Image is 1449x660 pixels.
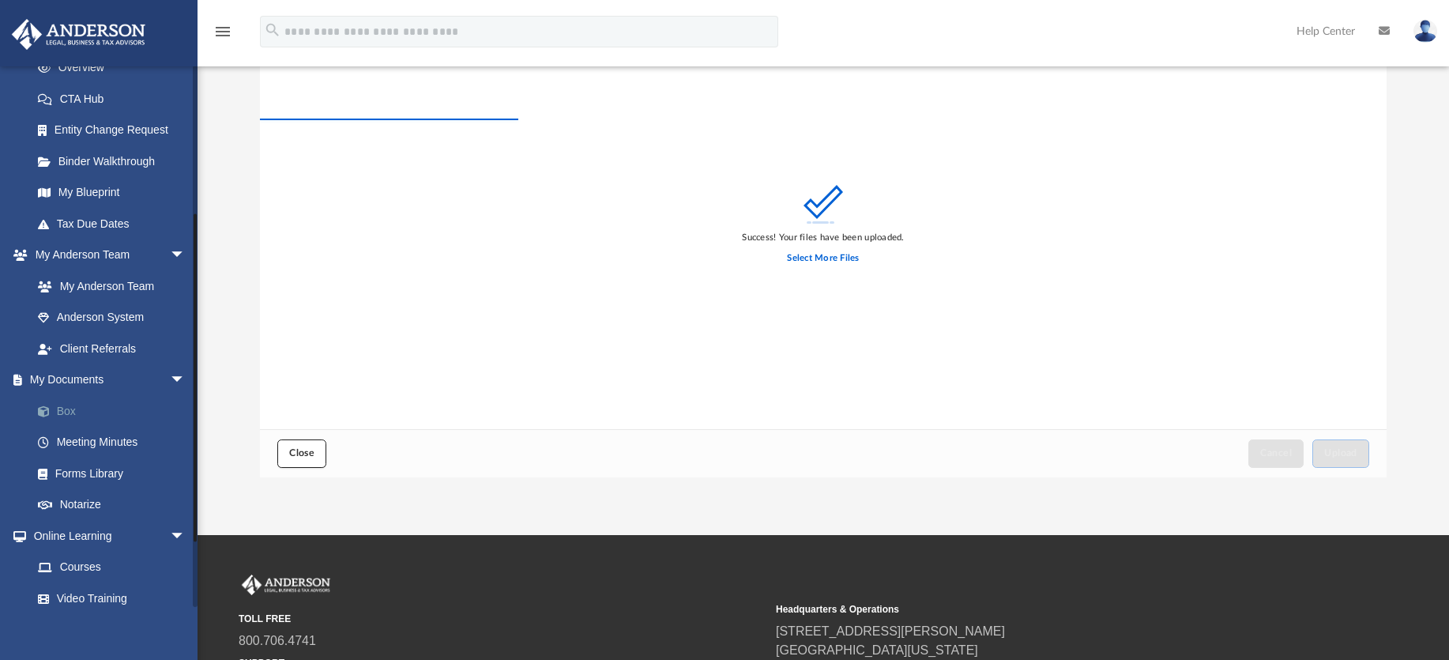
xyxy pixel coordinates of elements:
[22,489,209,521] a: Notarize
[22,395,209,427] a: Box
[11,520,201,552] a: Online Learningarrow_drop_down
[22,583,194,614] a: Video Training
[239,612,765,626] small: TOLL FREE
[1248,439,1304,467] button: Cancel
[1324,448,1357,458] span: Upload
[742,231,904,245] div: Success! Your files have been uploaded.
[170,364,201,397] span: arrow_drop_down
[787,251,859,266] label: Select More Files
[22,83,209,115] a: CTA Hub
[1260,448,1292,458] span: Cancel
[22,52,209,84] a: Overview
[776,643,978,657] a: [GEOGRAPHIC_DATA][US_STATE]
[170,239,201,272] span: arrow_drop_down
[289,448,314,458] span: Close
[213,22,232,41] i: menu
[22,458,201,489] a: Forms Library
[22,145,209,177] a: Binder Walkthrough
[277,439,326,467] button: Close
[22,270,194,302] a: My Anderson Team
[260,28,1387,477] div: Upload
[776,602,1302,617] small: Headquarters & Operations
[239,634,316,647] a: 800.706.4741
[1413,20,1437,43] img: User Pic
[22,208,209,239] a: Tax Due Dates
[22,427,209,458] a: Meeting Minutes
[22,552,201,583] a: Courses
[11,364,209,396] a: My Documentsarrow_drop_down
[22,115,209,146] a: Entity Change Request
[1312,439,1369,467] button: Upload
[239,575,333,595] img: Anderson Advisors Platinum Portal
[11,239,201,271] a: My Anderson Teamarrow_drop_down
[22,333,201,364] a: Client Referrals
[22,177,201,209] a: My Blueprint
[7,19,150,50] img: Anderson Advisors Platinum Portal
[213,30,232,41] a: menu
[776,624,1005,638] a: [STREET_ADDRESS][PERSON_NAME]
[22,302,201,334] a: Anderson System
[264,21,281,39] i: search
[170,520,201,553] span: arrow_drop_down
